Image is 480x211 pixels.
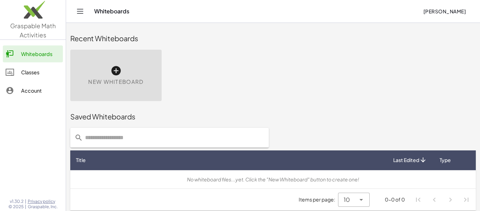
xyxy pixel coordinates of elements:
[410,192,474,208] nav: Pagination Navigation
[385,196,405,203] div: 0-0 of 0
[28,204,58,210] span: Graspable, Inc.
[299,196,338,203] span: Items per page:
[417,5,472,18] button: [PERSON_NAME]
[25,199,26,204] span: |
[8,204,24,210] span: © 2025
[88,78,143,86] span: New Whiteboard
[70,33,476,43] div: Recent Whiteboards
[28,199,58,204] a: Privacy policy
[393,156,419,164] span: Last Edited
[70,112,476,122] div: Saved Whiteboards
[76,156,86,164] span: Title
[3,64,63,81] a: Classes
[21,86,60,95] div: Account
[25,204,26,210] span: |
[344,196,350,204] span: 10
[3,45,63,62] a: Whiteboards
[21,50,60,58] div: Whiteboards
[3,82,63,99] a: Account
[423,8,466,14] span: [PERSON_NAME]
[74,6,86,17] button: Toggle navigation
[74,134,83,142] i: prepended action
[76,176,470,183] div: No whiteboard files...yet. Click the "New Whiteboard" button to create one!
[10,22,56,39] span: Graspable Math Activities
[21,68,60,76] div: Classes
[440,156,451,164] span: Type
[10,199,24,204] span: v1.30.2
